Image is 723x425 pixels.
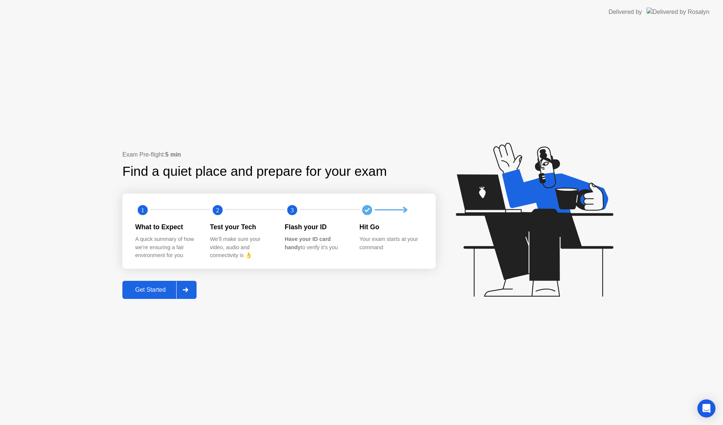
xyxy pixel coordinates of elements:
div: to verify it’s you [285,235,348,251]
button: Get Started [122,281,197,299]
div: Hit Go [360,222,423,232]
div: We’ll make sure your video, audio and connectivity is 👌 [210,235,273,260]
div: Delivered by [609,8,642,17]
text: 1 [141,206,144,213]
b: 5 min [165,151,181,158]
div: Get Started [125,286,176,293]
text: 3 [291,206,294,213]
div: What to Expect [135,222,198,232]
div: Flash your ID [285,222,348,232]
img: Delivered by Rosalyn [647,8,709,16]
b: Have your ID card handy [285,236,331,250]
div: Find a quiet place and prepare for your exam [122,161,388,181]
div: Open Intercom Messenger [697,399,715,417]
div: Your exam starts at your command [360,235,423,251]
div: A quick summary of how we’re ensuring a fair environment for you [135,235,198,260]
div: Test your Tech [210,222,273,232]
div: Exam Pre-flight: [122,150,436,159]
text: 2 [216,206,219,213]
